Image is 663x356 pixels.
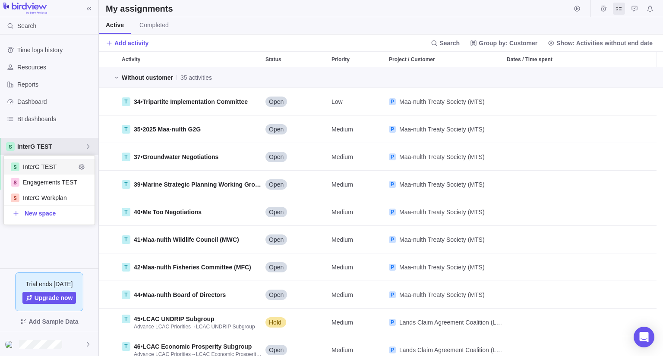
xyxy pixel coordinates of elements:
span: InterG TEST [23,162,76,171]
span: Edit space settings [76,161,88,173]
span: InterG TEST [17,142,85,151]
span: Engagements TEST [23,178,88,187]
span: InterG Workplan [23,194,88,202]
span: New space [25,209,56,218]
div: grid [4,156,95,225]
